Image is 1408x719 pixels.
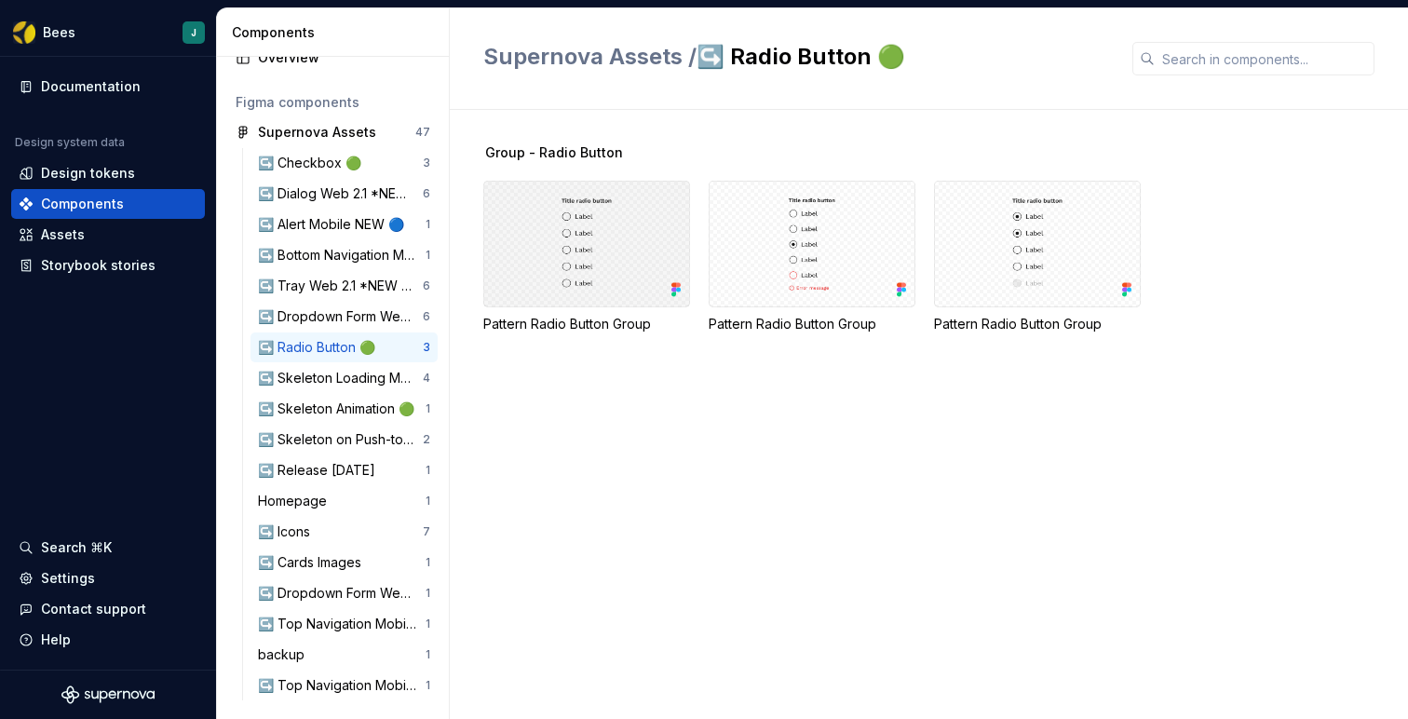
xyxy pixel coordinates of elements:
div: ↪️ Release [DATE] [258,461,383,480]
div: 3 [423,156,430,170]
div: 1 [426,463,430,478]
div: 1 [426,586,430,601]
div: Figma components [236,93,430,112]
input: Search in components... [1155,42,1374,75]
a: ↪️ Skeleton Animation 🟢1 [250,394,438,424]
div: ↪️ Bottom Navigation Mobile 🟢 [258,246,426,265]
a: ↪️ Top Navigation Mobile INTERN *NEW 🟢1 [250,671,438,700]
img: a56d5fbf-f8ab-4a39-9705-6fc7187585ab.png [13,21,35,44]
div: Design system data [15,135,125,150]
div: 6 [423,309,430,324]
div: ↪️ Skeleton on Push-to-refresh 🟢 [258,430,423,449]
button: BeesJ [4,12,212,52]
a: Storybook stories [11,251,205,280]
a: Homepage1 [250,486,438,516]
div: 4 [423,371,430,386]
a: Overview [228,43,438,73]
div: ↪️ Top Navigation Mobile HOME *NEW 🟠 [258,615,426,633]
a: Documentation [11,72,205,102]
a: ↪️ Alert Mobile NEW 🔵1 [250,210,438,239]
div: ↪️ Icons [258,522,318,541]
a: ↪️ Skeleton Loading Methods 🟢4 [250,363,438,393]
div: 7 [423,524,430,539]
div: Components [41,195,124,213]
div: Components [232,23,441,42]
h2: ↪️ Radio Button 🟢 [483,42,1110,72]
span: Group - Radio Button [485,143,623,162]
div: ↪️ Dropdown Form Web 🟠 [258,584,426,603]
a: ↪️ Top Navigation Mobile HOME *NEW 🟠1 [250,609,438,639]
a: ↪️ Bottom Navigation Mobile 🟢1 [250,240,438,270]
a: ↪️ Cards Images1 [250,548,438,577]
div: 6 [423,278,430,293]
div: backup [258,645,312,664]
div: Pattern Radio Button Group [934,315,1141,333]
a: Assets [11,220,205,250]
div: Help [41,631,71,649]
div: Pattern Radio Button Group [709,315,915,333]
a: ↪️ Release [DATE]1 [250,455,438,485]
div: Bees [43,23,75,42]
div: Assets [41,225,85,244]
svg: Supernova Logo [61,685,155,704]
a: Design tokens [11,158,205,188]
a: ↪️ Radio Button 🟢3 [250,332,438,362]
div: Documentation [41,77,141,96]
div: Overview [258,48,430,67]
div: Settings [41,569,95,588]
div: ↪️ Checkbox 🟢 [258,154,369,172]
div: ↪️ Dropdown Form Web 🟠 TEMPORARY [258,307,423,326]
button: Contact support [11,594,205,624]
div: ↪️ Alert Mobile NEW 🔵 [258,215,412,234]
div: 2 [423,432,430,447]
div: ↪️ Tray Web 2.1 *NEW 🔵 [258,277,423,295]
div: ↪️ Radio Button 🟢 [258,338,383,357]
div: Supernova Assets [258,123,376,142]
div: Pattern Radio Button Group [709,181,915,333]
div: ↪️ Cards Images [258,553,369,572]
div: 1 [426,647,430,662]
a: ↪️ Tray Web 2.1 *NEW 🔵6 [250,271,438,301]
div: 1 [426,217,430,232]
div: 1 [426,617,430,631]
div: Search ⌘K [41,538,112,557]
a: ↪️ Skeleton on Push-to-refresh 🟢2 [250,425,438,454]
a: backup1 [250,640,438,670]
div: Homepage [258,492,334,510]
span: Supernova Assets / [483,43,697,70]
a: ↪️ Dropdown Form Web 🟠 TEMPORARY6 [250,302,438,332]
a: ↪️ Dropdown Form Web 🟠1 [250,578,438,608]
div: Pattern Radio Button Group [934,181,1141,333]
div: 47 [415,125,430,140]
button: Help [11,625,205,655]
div: ↪️ Skeleton Animation 🟢 [258,400,422,418]
div: ↪️ Top Navigation Mobile INTERN *NEW 🟢 [258,676,426,695]
div: J [191,25,196,40]
div: 3 [423,340,430,355]
div: 6 [423,186,430,201]
div: 1 [426,555,430,570]
div: Pattern Radio Button Group [483,181,690,333]
div: 1 [426,494,430,509]
div: ↪️ Skeleton Loading Methods 🟢 [258,369,423,387]
a: Components [11,189,205,219]
a: ↪️ Dialog Web 2.1 *NEW 🔵6 [250,179,438,209]
a: Supernova Assets47 [228,117,438,147]
a: ↪️ Icons7 [250,517,438,547]
a: ↪️ Checkbox 🟢3 [250,148,438,178]
div: Contact support [41,600,146,618]
div: 1 [426,248,430,263]
div: 1 [426,678,430,693]
div: Storybook stories [41,256,156,275]
button: Search ⌘K [11,533,205,563]
div: Pattern Radio Button Group [483,315,690,333]
div: ↪️ Dialog Web 2.1 *NEW 🔵 [258,184,423,203]
div: Design tokens [41,164,135,183]
a: Settings [11,563,205,593]
div: 1 [426,401,430,416]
